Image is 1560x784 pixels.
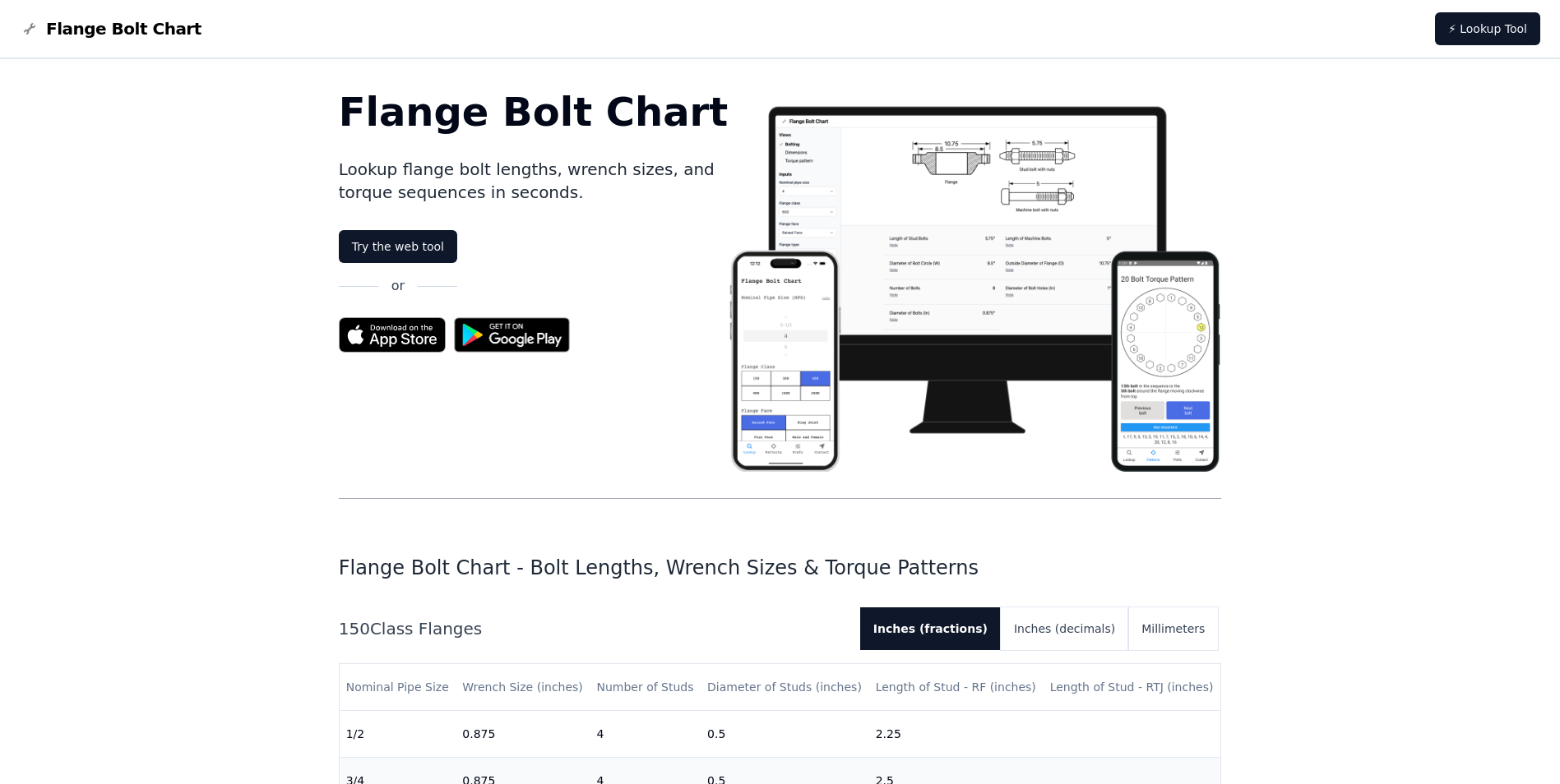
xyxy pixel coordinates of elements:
td: 0.5 [701,711,869,758]
p: Lookup flange bolt lengths, wrench sizes, and torque sequences in seconds. [339,158,729,204]
img: App Store badge for the Flange Bolt Chart app [339,317,446,353]
td: 1/2 [340,711,456,758]
a: Flange Bolt Chart LogoFlange Bolt Chart [20,17,201,40]
img: Flange Bolt Chart Logo [20,19,39,39]
span: Flange Bolt Chart [46,17,201,40]
td: 4 [590,711,701,758]
button: Millimeters [1128,607,1218,650]
th: Length of Stud - RTJ (inches) [1044,664,1221,711]
h1: Flange Bolt Chart - Bolt Lengths, Wrench Sizes & Torque Patterns [339,555,1222,581]
th: Number of Studs [590,664,701,711]
th: Wrench Size (inches) [456,664,590,711]
img: Get it on Google Play [446,309,579,361]
td: 0.875 [456,711,590,758]
th: Nominal Pipe Size [340,664,456,711]
img: Flange bolt chart app screenshot [728,92,1221,472]
button: Inches (decimals) [1001,607,1128,650]
p: or [391,276,405,296]
th: Length of Stud - RF (inches) [869,664,1044,711]
a: Try the web tool [339,230,457,263]
h1: Flange Bolt Chart [339,92,729,131]
th: Diameter of Studs (inches) [701,664,869,711]
a: ⚡ Lookup Tool [1435,12,1540,45]
button: Inches (fractions) [860,607,1001,650]
td: 2.25 [869,711,1044,758]
h2: 150 Class Flanges [339,617,847,640]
